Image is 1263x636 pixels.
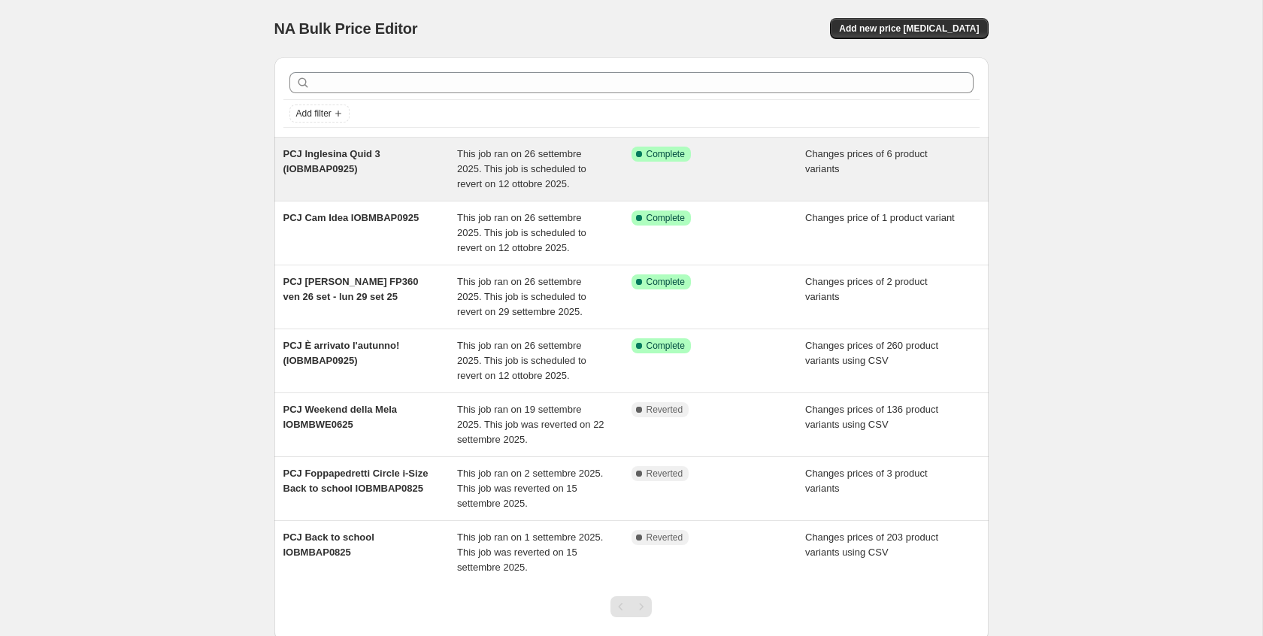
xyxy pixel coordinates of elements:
[283,468,429,494] span: PCJ Foppapedretti Circle i-Size Back to school IOBMBAP0825
[457,148,586,189] span: This job ran on 26 settembre 2025. This job is scheduled to revert on 12 ottobre 2025.
[647,468,683,480] span: Reverted
[805,404,938,430] span: Changes prices of 136 product variants using CSV
[289,104,350,123] button: Add filter
[647,276,685,288] span: Complete
[805,468,928,494] span: Changes prices of 3 product variants
[805,148,928,174] span: Changes prices of 6 product variants
[805,212,955,223] span: Changes price of 1 product variant
[457,404,604,445] span: This job ran on 19 settembre 2025. This job was reverted on 22 settembre 2025.
[830,18,988,39] button: Add new price [MEDICAL_DATA]
[457,468,603,509] span: This job ran on 2 settembre 2025. This job was reverted on 15 settembre 2025.
[457,340,586,381] span: This job ran on 26 settembre 2025. This job is scheduled to revert on 12 ottobre 2025.
[283,404,398,430] span: PCJ Weekend della Mela IOBMBWE0625
[610,596,652,617] nav: Pagination
[274,20,418,37] span: NA Bulk Price Editor
[647,340,685,352] span: Complete
[283,276,419,302] span: PCJ [PERSON_NAME] FP360 ven 26 set - lun 29 set 25
[283,212,419,223] span: PCJ Cam Idea IOBMBAP0925
[839,23,979,35] span: Add new price [MEDICAL_DATA]
[457,276,586,317] span: This job ran on 26 settembre 2025. This job is scheduled to revert on 29 settembre 2025.
[647,148,685,160] span: Complete
[296,108,332,120] span: Add filter
[805,340,938,366] span: Changes prices of 260 product variants using CSV
[805,532,938,558] span: Changes prices of 203 product variants using CSV
[283,532,374,558] span: PCJ Back to school IOBMBAP0825
[647,404,683,416] span: Reverted
[283,148,380,174] span: PCJ Inglesina Quid 3 (IOBMBAP0925)
[805,276,928,302] span: Changes prices of 2 product variants
[647,212,685,224] span: Complete
[457,212,586,253] span: This job ran on 26 settembre 2025. This job is scheduled to revert on 12 ottobre 2025.
[457,532,603,573] span: This job ran on 1 settembre 2025. This job was reverted on 15 settembre 2025.
[647,532,683,544] span: Reverted
[283,340,400,366] span: PCJ È arrivato l'autunno! (IOBMBAP0925)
